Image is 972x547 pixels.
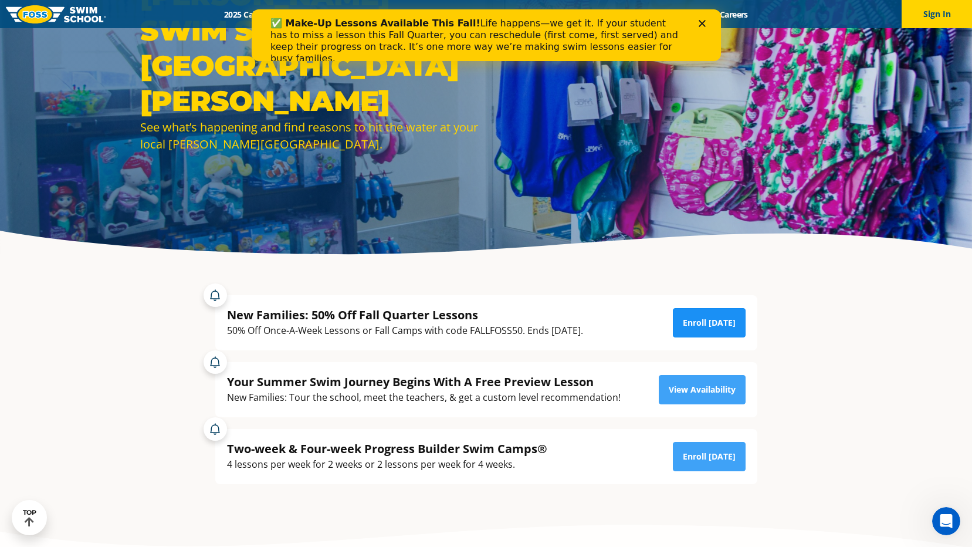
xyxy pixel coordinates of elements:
div: Close [447,11,459,18]
iframe: Intercom live chat banner [252,9,721,61]
iframe: Intercom live chat [932,507,960,535]
div: New Families: Tour the school, meet the teachers, & get a custom level recommendation! [227,390,621,406]
div: 4 lessons per week for 2 weeks or 2 lessons per week for 4 weeks. [227,457,547,472]
a: 2025 Calendar [214,9,287,20]
div: 50% Off Once-A-Week Lessons or Fall Camps with code FALLFOSS50. Ends [DATE]. [227,323,583,339]
a: Enroll [DATE] [673,308,746,337]
a: Schools [287,9,337,20]
a: About [PERSON_NAME] [439,9,548,20]
div: See what’s happening and find reasons to hit the water at your local [PERSON_NAME][GEOGRAPHIC_DATA]. [140,119,480,153]
a: Swim Like [PERSON_NAME] [548,9,673,20]
img: FOSS Swim School Logo [6,5,106,23]
div: Life happens—we get it. If your student has to miss a lesson this Fall Quarter, you can reschedul... [19,8,432,55]
a: Swim Path® Program [337,9,439,20]
div: TOP [23,509,36,527]
a: Enroll [DATE] [673,442,746,471]
a: Blog [672,9,709,20]
a: View Availability [659,375,746,404]
div: New Families: 50% Off Fall Quarter Lessons [227,307,583,323]
div: Your Summer Swim Journey Begins With A Free Preview Lesson [227,374,621,390]
div: Two-week & Four-week Progress Builder Swim Camps® [227,441,547,457]
a: Careers [709,9,758,20]
b: ✅ Make-Up Lessons Available This Fall! [19,8,229,19]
